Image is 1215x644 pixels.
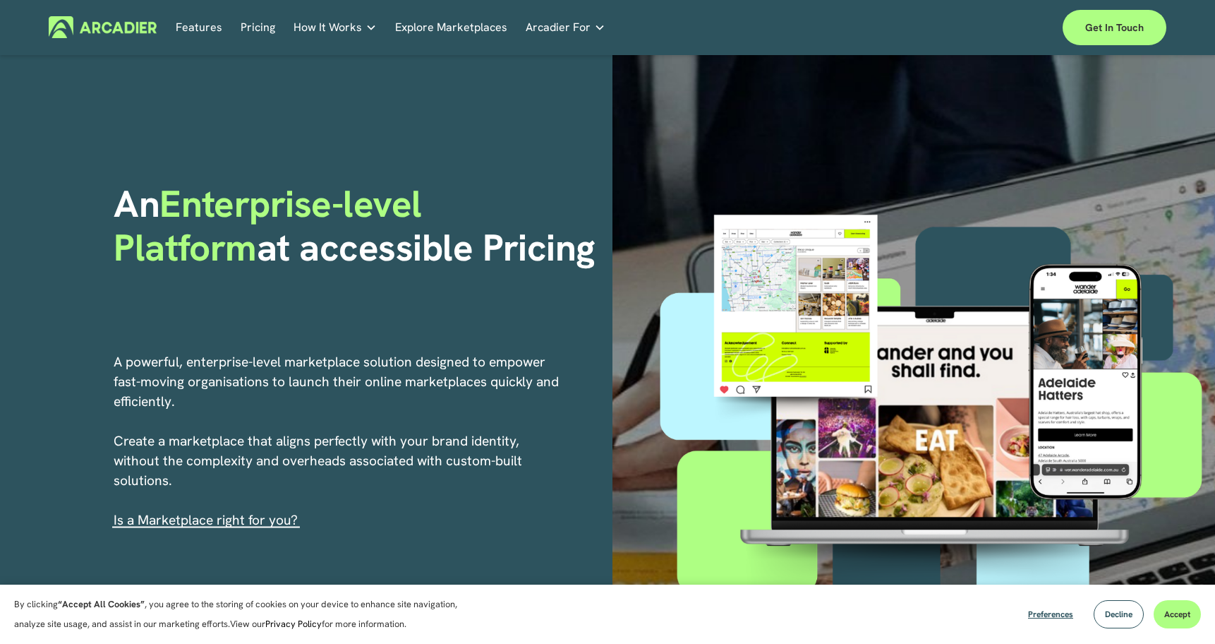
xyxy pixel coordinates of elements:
a: s a Marketplace right for you? [117,511,298,529]
span: I [114,511,298,529]
p: A powerful, enterprise-level marketplace solution designed to empower fast-moving organisations t... [114,352,561,530]
a: folder dropdown [526,16,605,38]
img: Arcadier [49,16,157,38]
h1: An at accessible Pricing [114,182,603,270]
a: Privacy Policy [265,618,322,630]
p: By clicking , you agree to the storing of cookies on your device to enhance site navigation, anal... [14,595,473,634]
strong: “Accept All Cookies” [58,598,145,610]
a: folder dropdown [294,16,377,38]
span: Enterprise-level Platform [114,179,431,272]
a: Pricing [241,16,275,38]
a: Get in touch [1063,10,1166,45]
a: Features [176,16,222,38]
iframe: Chat Widget [1144,576,1215,644]
a: Explore Marketplaces [395,16,507,38]
button: Preferences [1017,600,1084,628]
button: Decline [1094,600,1144,628]
span: Decline [1105,609,1132,620]
span: Arcadier For [526,18,591,37]
span: How It Works [294,18,362,37]
span: Preferences [1028,609,1073,620]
